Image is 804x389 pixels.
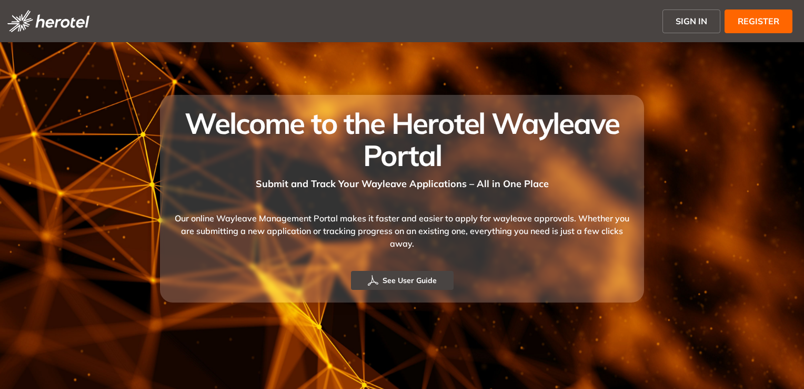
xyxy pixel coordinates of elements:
[173,191,631,271] div: Our online Wayleave Management Portal makes it faster and easier to apply for wayleave approvals....
[738,15,779,27] span: REGISTER
[662,9,720,33] button: SIGN IN
[7,10,89,32] img: logo
[676,15,707,27] span: SIGN IN
[383,275,437,286] span: See User Guide
[725,9,792,33] button: REGISTER
[173,171,631,191] div: Submit and Track Your Wayleave Applications – All in One Place
[185,105,619,173] span: Welcome to the Herotel Wayleave Portal
[351,271,454,290] button: See User Guide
